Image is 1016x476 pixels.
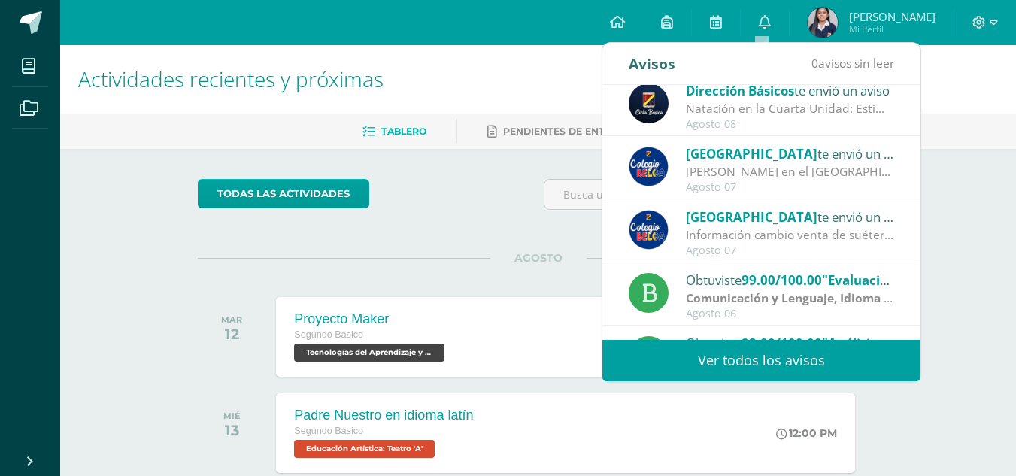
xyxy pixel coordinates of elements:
div: 13 [223,421,241,439]
img: 919ad801bb7643f6f997765cf4083301.png [629,147,669,186]
div: Padre Nuestro en idioma latín [294,408,473,423]
div: 12:00 PM [776,426,837,440]
span: [PERSON_NAME] [849,9,936,24]
div: te envió un aviso [686,80,895,100]
div: Abuelitos Heladeros en el Colegio Belga.: Estimados padres y madres de familia: Les saludamos cor... [686,163,895,180]
span: Pendientes de entrega [503,126,632,137]
strong: Comunicación y Lenguaje, Idioma Español [686,290,930,306]
span: Segundo Básico [294,426,363,436]
input: Busca una actividad próxima aquí... [544,180,878,209]
span: avisos sin leer [811,55,894,71]
span: Tablero [381,126,426,137]
img: 0125c0eac4c50c44750533c4a7747585.png [629,83,669,123]
a: todas las Actividades [198,179,369,208]
span: Educación Artística: Teatro 'A' [294,440,435,458]
div: te envió un aviso [686,207,895,226]
div: Agosto 07 [686,244,895,257]
div: Proyecto Maker [294,311,448,327]
div: MAR [221,314,242,325]
span: Dirección Básicos [686,82,794,99]
div: MIÉ [223,411,241,421]
div: Natación en la Cuarta Unidad: Estimados padres y madres de familia: Reciban un cordial saludo des... [686,100,895,117]
span: [GEOGRAPHIC_DATA] [686,145,817,162]
span: "Análisis sintáctico" [822,335,946,352]
div: Información cambio venta de suéter y chaleco del Colegio - Tejidos Piemont -: Estimados Padres de... [686,226,895,244]
a: Ver todos los avisos [602,340,920,381]
a: Pendientes de entrega [487,120,632,144]
div: Agosto 08 [686,118,895,131]
span: Tecnologías del Aprendizaje y la Comunicación 'A' [294,344,444,362]
a: Tablero [362,120,426,144]
div: te envió un aviso [686,144,895,163]
div: Agosto 07 [686,181,895,194]
span: Segundo Básico [294,329,363,340]
div: 12 [221,325,242,343]
div: Agosto 06 [686,308,895,320]
div: Obtuviste en [686,333,895,353]
img: 919ad801bb7643f6f997765cf4083301.png [629,210,669,250]
span: [GEOGRAPHIC_DATA] [686,208,817,226]
div: Avisos [629,43,675,84]
div: Obtuviste en [686,270,895,290]
img: 06e964e560dc42fd59541cf1d2ad55c0.png [808,8,838,38]
span: 99.00/100.00 [742,271,822,289]
div: | Actividades de aprendizaje y tareas [686,290,895,307]
span: AGOSTO [490,251,587,265]
span: "Evaluación parcial" [822,271,948,289]
span: Actividades recientes y próximas [78,65,384,93]
span: Mi Perfil [849,23,936,35]
span: 98.00/100.00 [742,335,822,352]
span: 0 [811,55,818,71]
